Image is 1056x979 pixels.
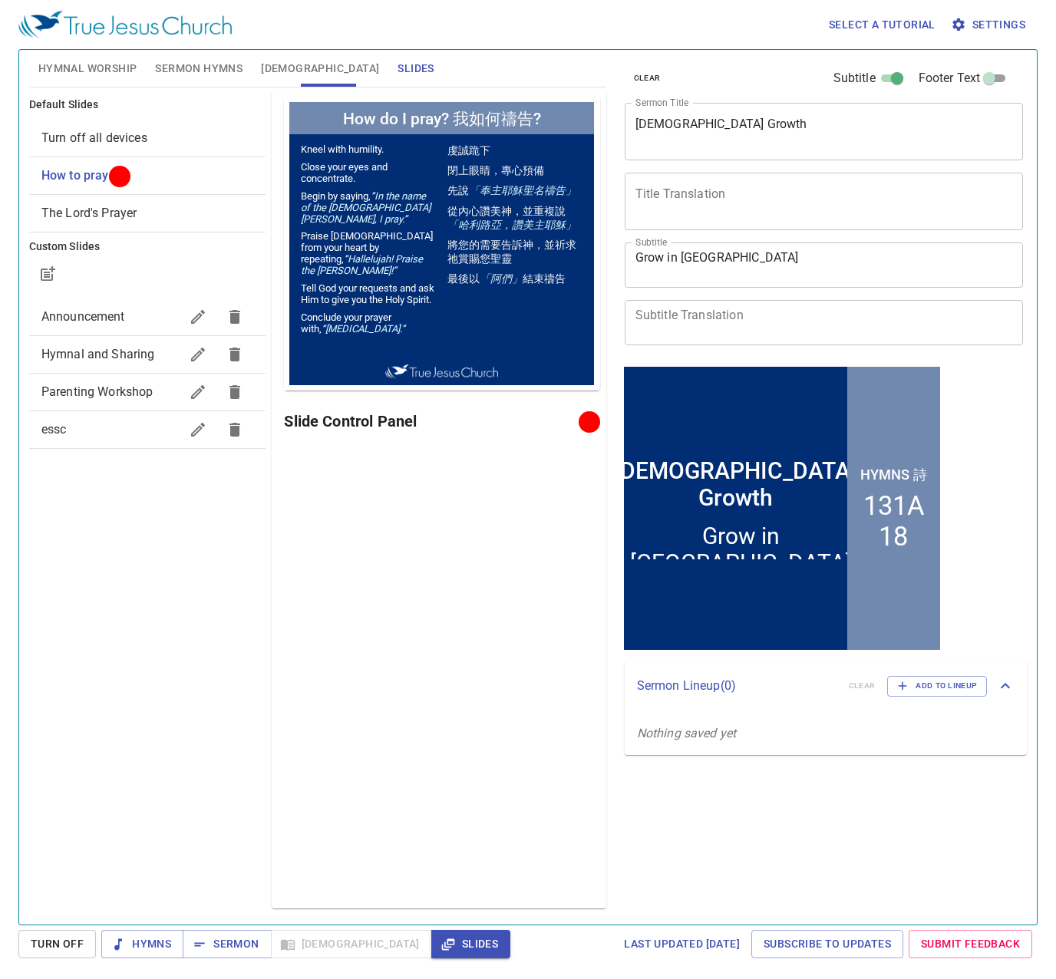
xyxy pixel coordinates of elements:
button: Turn Off [18,930,96,958]
span: [DEMOGRAPHIC_DATA] [261,59,379,78]
button: Add to Lineup [887,676,987,696]
span: [object Object] [41,130,147,145]
em: “[MEDICAL_DATA].” [38,226,121,238]
h1: How do I pray? 我如何禱告? [5,5,310,38]
span: Footer Text [919,69,981,87]
span: Last updated [DATE] [624,934,740,954]
span: Announcement [41,309,125,324]
span: Subtitle [833,69,876,87]
div: essc [29,411,266,448]
span: [object Object] [41,168,109,183]
span: Hymnal Worship [38,59,137,78]
h6: Slide Control Panel [284,409,583,433]
span: Turn Off [31,934,84,954]
div: How to pray [29,157,266,194]
li: 18 [260,160,289,190]
div: Hymnal and Sharing [29,336,266,373]
span: Subscribe to Updates [764,934,891,954]
span: Slides [398,59,434,78]
em: “Hallelujah! Praise the [PERSON_NAME]!” [17,157,139,180]
span: clear [634,71,661,85]
p: 將您的需要告訴神，並祈求祂賞賜您聖靈 [163,142,299,170]
button: clear [625,69,670,87]
p: 從內心讚美神，並重複說 [163,108,299,136]
div: Sermon Lineup(0)clearAdd to Lineup [625,661,1028,711]
span: Hymns [114,934,171,954]
em: 「哈利路亞，讚美主耶穌」 [163,122,292,134]
p: 先說 [163,87,299,101]
i: Nothing saved yet [637,726,737,740]
button: Slides [431,930,510,958]
h6: Custom Slides [29,239,266,255]
li: 131A [245,129,305,160]
span: essc [41,422,67,437]
img: True Jesus Church [18,11,232,38]
button: Hymns [101,930,183,958]
span: Sermon [195,934,259,954]
a: Subscribe to Updates [751,930,903,958]
span: Submit Feedback [921,934,1020,954]
p: Kneel with humility. [17,47,152,58]
span: Hymnal and Sharing [41,347,155,361]
p: 虔誠跪下 [163,48,299,61]
span: Parenting Workshop [41,384,153,399]
img: True Jesus Church [101,268,215,282]
a: Last updated [DATE] [618,930,746,958]
span: [object Object] [41,206,137,220]
p: 最後以 結束禱告 [163,176,299,190]
iframe: from-child [619,361,945,655]
p: Hymns 詩 [242,104,309,123]
p: Sermon Lineup ( 0 ) [637,677,837,695]
textarea: Grow in [GEOGRAPHIC_DATA] [635,250,1013,279]
p: Tell God your requests and ask Him to give you the Holy Spirit. [17,186,152,209]
p: Conclude your prayer with, [17,215,152,238]
div: Grow in [GEOGRAPHIC_DATA] [12,161,233,215]
span: Sermon Hymns [155,59,243,78]
p: Praise [DEMOGRAPHIC_DATA] from your heart by repeating, [17,133,152,180]
p: 閉上眼睛，專心預備 [163,68,299,81]
em: 「阿們」 [196,176,239,188]
span: Select a tutorial [829,15,936,35]
p: Close your eyes and concentrate. [17,64,152,87]
div: Parenting Workshop [29,374,266,410]
div: The Lord's Prayer [29,195,266,232]
em: “In the name of the [DEMOGRAPHIC_DATA][PERSON_NAME], I pray.” [17,94,147,128]
em: 「奉主耶穌聖名禱告」 [185,87,292,100]
p: Begin by saying, [17,94,152,128]
textarea: [DEMOGRAPHIC_DATA] Growth [635,117,1013,146]
button: Select a tutorial [823,11,942,39]
button: Settings [948,11,1031,39]
span: Slides [444,934,498,954]
span: Add to Lineup [897,679,977,693]
div: Announcement [29,298,266,335]
button: Sermon [183,930,271,958]
h6: Default Slides [29,97,266,114]
div: Turn off all devices [29,120,266,157]
a: Submit Feedback [909,930,1032,958]
span: Settings [954,15,1025,35]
